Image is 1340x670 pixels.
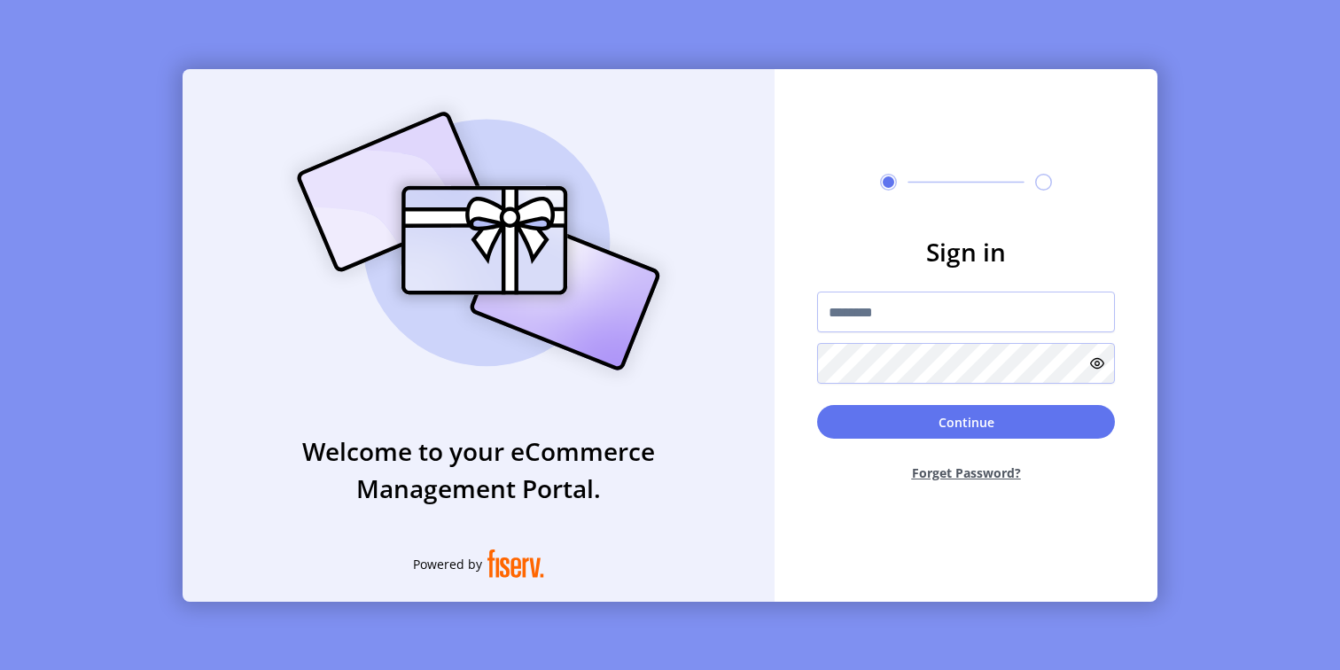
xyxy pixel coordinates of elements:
[183,432,775,507] h3: Welcome to your eCommerce Management Portal.
[270,92,687,390] img: card_Illustration.svg
[817,449,1115,496] button: Forget Password?
[817,233,1115,270] h3: Sign in
[817,405,1115,439] button: Continue
[413,555,482,573] span: Powered by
